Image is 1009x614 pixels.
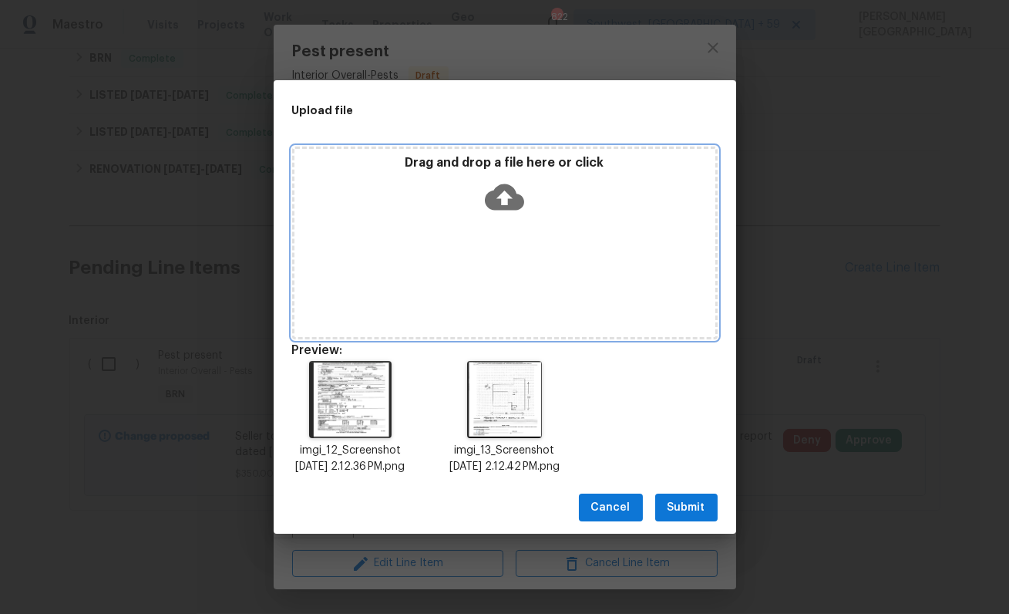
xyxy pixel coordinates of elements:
[292,443,409,475] p: imgi_12_Screenshot [DATE] 2.12.36 PM.png
[668,498,705,518] span: Submit
[294,155,715,171] p: Drag and drop a file here or click
[655,494,718,522] button: Submit
[292,102,648,119] h2: Upload file
[591,498,631,518] span: Cancel
[467,361,542,438] img: PRNNV3XbQEUAAAAASUVORK5CYII=
[309,361,391,438] img: BeIpWe0DJX3fAAAAAElFTkSuQmCC
[446,443,563,475] p: imgi_13_Screenshot [DATE] 2.12.42 PM.png
[579,494,643,522] button: Cancel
